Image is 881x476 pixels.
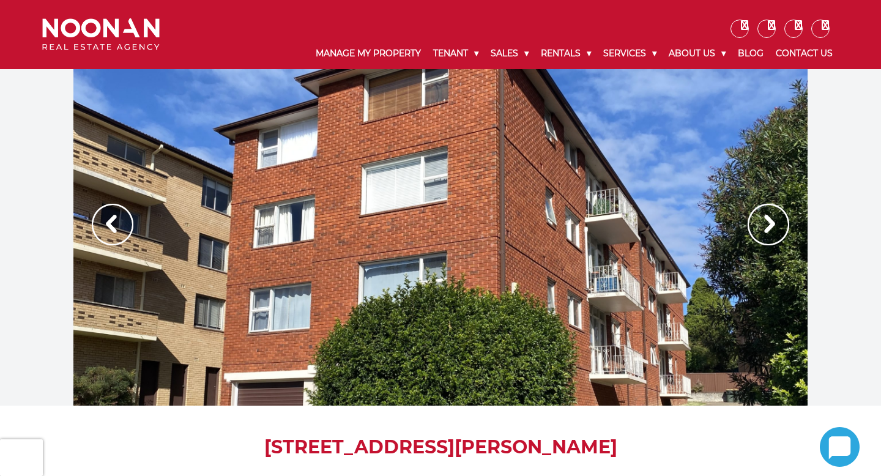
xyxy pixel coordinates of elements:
img: Noonan Real Estate Agency [42,18,160,51]
a: Tenant [427,38,485,69]
img: Arrow slider [748,204,789,245]
img: Arrow slider [92,204,133,245]
a: Sales [485,38,535,69]
a: Services [597,38,663,69]
a: Manage My Property [310,38,427,69]
a: Blog [732,38,770,69]
a: Contact Us [770,38,839,69]
a: About Us [663,38,732,69]
a: Rentals [535,38,597,69]
h1: [STREET_ADDRESS][PERSON_NAME] [73,436,808,458]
